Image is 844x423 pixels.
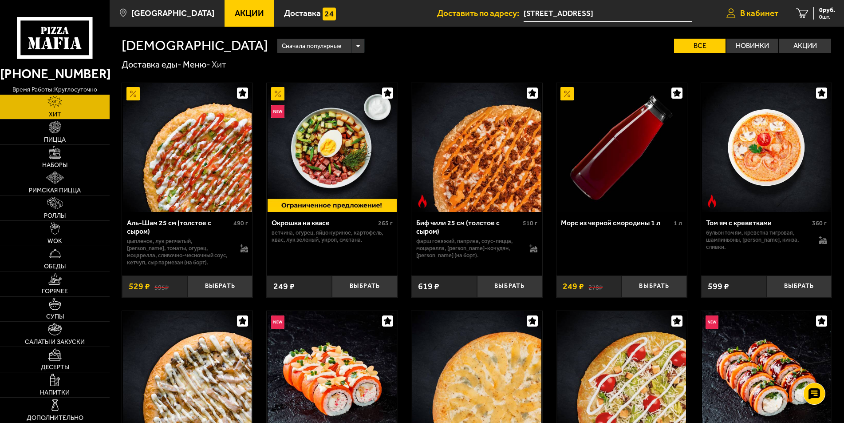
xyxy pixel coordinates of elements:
[235,9,264,17] span: Акции
[272,229,393,243] p: ветчина, огурец, яйцо куриное, картофель, квас, лук зеленый, укроп, сметана.
[122,83,252,212] a: АкционныйАль-Шам 25 см (толстое с сыром)
[282,38,341,55] span: Сначала популярные
[123,83,252,212] img: Аль-Шам 25 см (толстое с сыром)
[126,87,140,100] img: Акционный
[271,315,284,329] img: Новинка
[44,213,66,219] span: Роллы
[268,83,396,212] img: Окрошка на квасе
[556,83,687,212] a: АкционныйМорс из черной смородины 1 л
[273,282,295,291] span: 249 ₽
[416,219,521,235] div: Биф чили 25 см (толстое с сыром)
[42,288,68,295] span: Горячее
[44,263,66,270] span: Обеды
[267,83,397,212] a: АкционныйНовинкаОкрошка на квасе
[284,9,321,17] span: Доставка
[524,5,692,22] input: Ваш адрес доставки
[127,219,231,235] div: Аль-Шам 25 см (толстое с сыром)
[272,219,376,227] div: Окрошка на квасе
[706,219,810,227] div: Том ям с креветками
[674,219,682,227] span: 1 л
[523,219,537,227] span: 510 г
[378,219,393,227] span: 265 г
[183,59,210,70] a: Меню-
[187,275,252,297] button: Выбрать
[524,5,692,22] span: улица Крыленко, 1к1с3
[622,275,687,297] button: Выбрать
[477,275,542,297] button: Выбрать
[49,112,61,118] span: Хит
[416,238,521,259] p: фарш говяжий, паприка, соус-пицца, моцарелла, [PERSON_NAME]-кочудян, [PERSON_NAME] (на борт).
[706,229,810,251] p: бульон том ям, креветка тигровая, шампиньоны, [PERSON_NAME], кинза, сливки.
[122,39,268,53] h1: [DEMOGRAPHIC_DATA]
[819,7,835,13] span: 0 руб.
[27,415,83,421] span: Дополнительно
[44,137,66,143] span: Пицца
[708,282,729,291] span: 599 ₽
[706,315,719,329] img: Новинка
[122,59,181,70] a: Доставка еды-
[332,275,397,297] button: Выбрать
[129,282,150,291] span: 529 ₽
[411,83,542,212] a: Острое блюдоБиф чили 25 см (толстое с сыром)
[563,282,584,291] span: 249 ₽
[819,14,835,20] span: 0 шт.
[212,59,226,71] div: Хит
[131,9,214,17] span: [GEOGRAPHIC_DATA]
[561,219,671,227] div: Морс из черной смородины 1 л
[25,339,85,345] span: Салаты и закуски
[233,219,248,227] span: 490 г
[127,238,231,266] p: цыпленок, лук репчатый, [PERSON_NAME], томаты, огурец, моцарелла, сливочно-чесночный соус, кетчуп...
[40,390,70,396] span: Напитки
[418,282,439,291] span: 619 ₽
[812,219,827,227] span: 360 г
[29,188,81,194] span: Римская пицца
[47,238,62,244] span: WOK
[701,83,832,212] a: Острое блюдоТом ям с креветками
[726,39,778,53] label: Новинки
[412,83,541,212] img: Биф чили 25 см (толстое с сыром)
[706,195,719,208] img: Острое блюдо
[437,9,524,17] span: Доставить по адресу:
[323,8,336,21] img: 15daf4d41897b9f0e9f617042186c801.svg
[271,105,284,118] img: Новинка
[674,39,726,53] label: Все
[740,9,778,17] span: В кабинет
[271,87,284,100] img: Акционный
[416,195,429,208] img: Острое блюдо
[46,314,64,320] span: Супы
[702,83,831,212] img: Том ям с креветками
[41,364,69,371] span: Десерты
[588,282,603,291] s: 278 ₽
[154,282,169,291] s: 595 ₽
[557,83,686,212] img: Морс из черной смородины 1 л
[779,39,831,53] label: Акции
[766,275,832,297] button: Выбрать
[560,87,574,100] img: Акционный
[42,162,67,168] span: Наборы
